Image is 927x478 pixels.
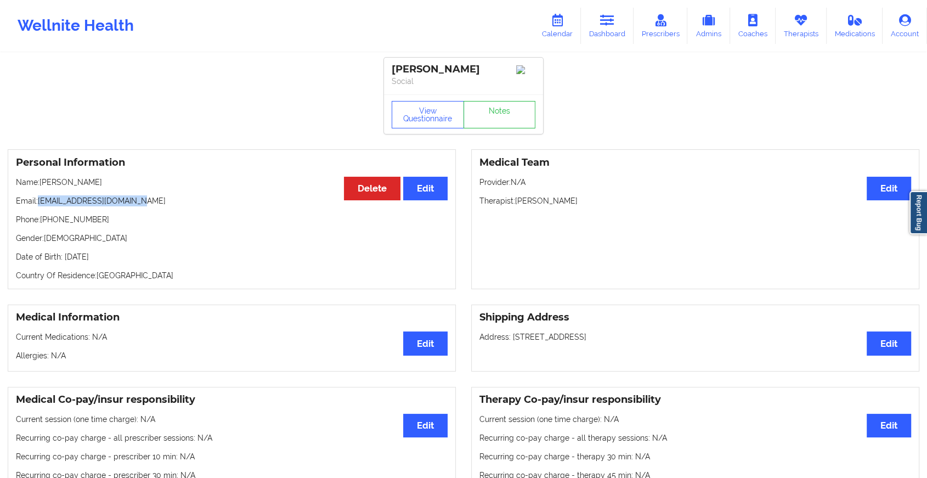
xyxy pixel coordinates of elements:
h3: Medical Co-pay/insur responsibility [16,393,448,406]
p: Current session (one time charge): N/A [479,414,911,425]
a: Notes [463,101,536,128]
a: Therapists [776,8,827,44]
p: Recurring co-pay charge - therapy 30 min : N/A [479,451,911,462]
h3: Personal Information [16,156,448,169]
h3: Therapy Co-pay/insur responsibility [479,393,911,406]
p: Therapist: [PERSON_NAME] [479,195,911,206]
p: Address: [STREET_ADDRESS] [479,331,911,342]
button: Edit [403,331,448,355]
p: Date of Birth: [DATE] [16,251,448,262]
p: Provider: N/A [479,177,911,188]
a: Account [883,8,927,44]
a: Prescribers [634,8,688,44]
h3: Medical Team [479,156,911,169]
img: Image%2Fplaceholer-image.png [516,65,535,74]
button: Edit [867,331,911,355]
button: Edit [867,177,911,200]
p: Current session (one time charge): N/A [16,414,448,425]
button: Edit [403,177,448,200]
p: Recurring co-pay charge - all therapy sessions : N/A [479,432,911,443]
button: Edit [867,414,911,437]
p: Allergies: N/A [16,350,448,361]
p: Gender: [DEMOGRAPHIC_DATA] [16,233,448,244]
h3: Medical Information [16,311,448,324]
a: Report Bug [909,191,927,234]
p: Phone: [PHONE_NUMBER] [16,214,448,225]
p: Country Of Residence: [GEOGRAPHIC_DATA] [16,270,448,281]
button: Edit [403,414,448,437]
a: Medications [827,8,883,44]
a: Admins [687,8,730,44]
p: Social [392,76,535,87]
p: Name: [PERSON_NAME] [16,177,448,188]
button: Delete [344,177,400,200]
a: Calendar [534,8,581,44]
button: View Questionnaire [392,101,464,128]
p: Recurring co-pay charge - prescriber 10 min : N/A [16,451,448,462]
p: Recurring co-pay charge - all prescriber sessions : N/A [16,432,448,443]
p: Current Medications: N/A [16,331,448,342]
a: Coaches [730,8,776,44]
p: Email: [EMAIL_ADDRESS][DOMAIN_NAME] [16,195,448,206]
a: Dashboard [581,8,634,44]
h3: Shipping Address [479,311,911,324]
div: [PERSON_NAME] [392,63,535,76]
